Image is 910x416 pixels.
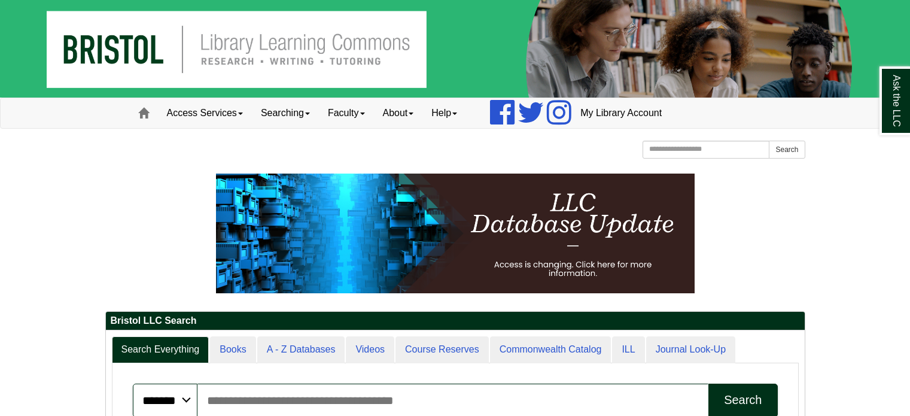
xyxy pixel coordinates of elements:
[216,174,695,293] img: HTML tutorial
[158,98,252,128] a: Access Services
[612,336,644,363] a: ILL
[724,393,762,407] div: Search
[319,98,374,128] a: Faculty
[257,336,345,363] a: A - Z Databases
[252,98,319,128] a: Searching
[490,336,611,363] a: Commonwealth Catalog
[422,98,466,128] a: Help
[646,336,735,363] a: Journal Look-Up
[112,336,209,363] a: Search Everything
[346,336,394,363] a: Videos
[210,336,255,363] a: Books
[106,312,805,330] h2: Bristol LLC Search
[374,98,423,128] a: About
[769,141,805,159] button: Search
[395,336,489,363] a: Course Reserves
[571,98,671,128] a: My Library Account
